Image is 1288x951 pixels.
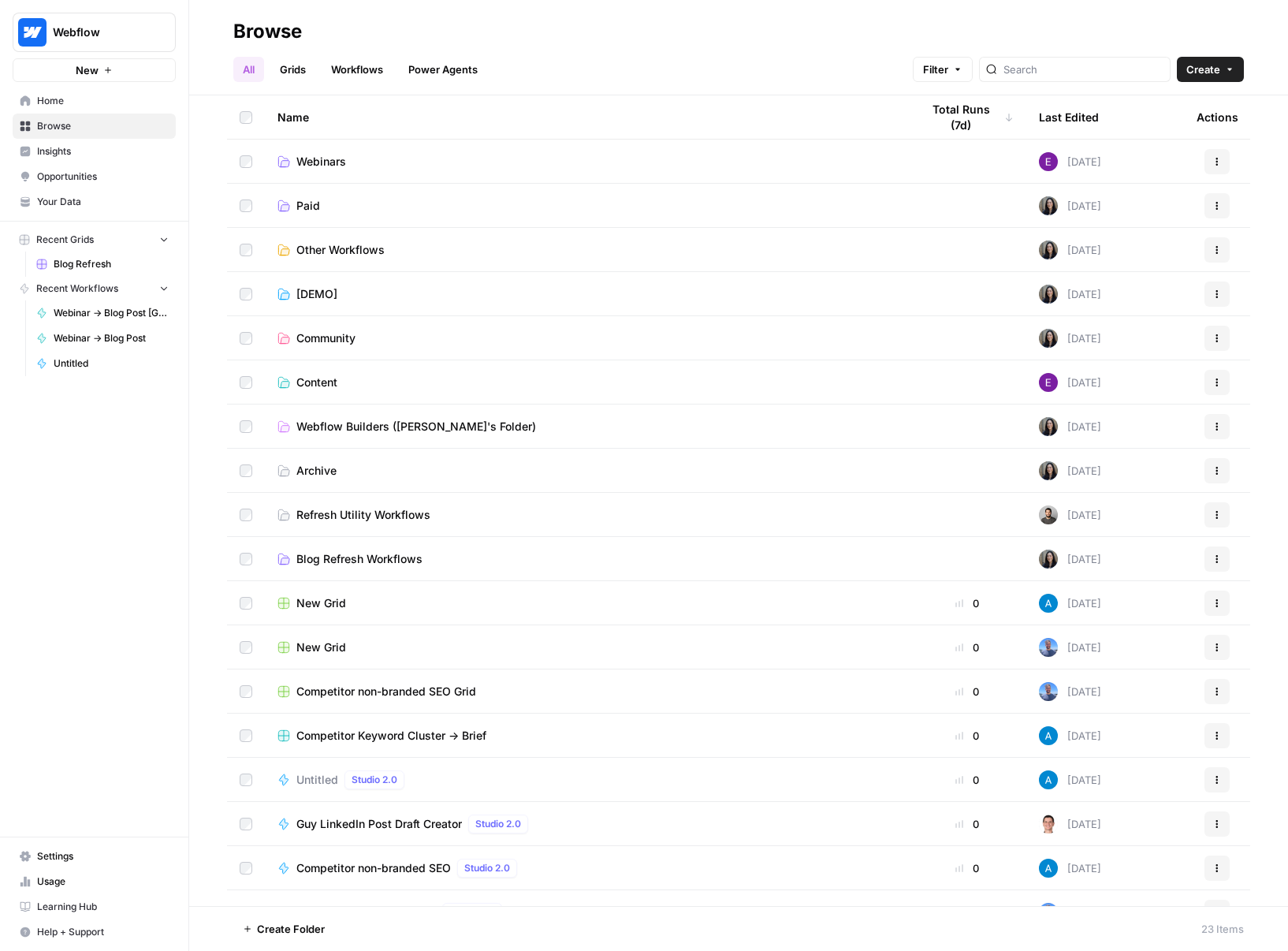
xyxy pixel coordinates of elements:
[921,772,1014,788] div: 0
[13,919,176,945] button: Help + Support
[13,277,176,300] button: Recent Workflows
[352,773,397,787] span: Studio 2.0
[1039,770,1101,789] div: [DATE]
[54,306,169,320] span: Webinar -> Blog Post [Grid Version]
[277,463,895,479] a: Archive
[1039,859,1058,878] img: o3cqybgnmipr355j8nz4zpq1mc6x
[54,356,169,371] span: Untitled
[1039,815,1101,834] div: [DATE]
[921,595,1014,611] div: 0
[1039,594,1101,613] div: [DATE]
[449,905,495,919] span: Studio 2.0
[37,119,169,133] span: Browse
[277,815,895,834] a: Guy LinkedIn Post Draft CreatorStudio 2.0
[923,62,948,77] span: Filter
[399,57,487,82] a: Power Agents
[296,154,346,170] span: Webinars
[1039,417,1101,436] div: [DATE]
[322,57,393,82] a: Workflows
[1039,770,1058,789] img: o3cqybgnmipr355j8nz4zpq1mc6x
[54,257,169,271] span: Blog Refresh
[37,195,169,209] span: Your Data
[233,916,334,942] button: Create Folder
[921,816,1014,832] div: 0
[277,286,895,302] a: [DEMO]
[1186,62,1220,77] span: Create
[296,551,423,567] span: Blog Refresh Workflows
[1039,550,1058,569] img: m6v5pme5aerzgxq12grlte2ge8nl
[13,189,176,214] a: Your Data
[277,507,895,523] a: Refresh Utility Workflows
[296,375,337,390] span: Content
[1039,329,1101,348] div: [DATE]
[921,95,1014,139] div: Total Runs (7d)
[1039,285,1101,304] div: [DATE]
[1039,461,1058,480] img: m6v5pme5aerzgxq12grlte2ge8nl
[296,684,476,699] span: Competitor non-branded SEO Grid
[13,58,176,82] button: New
[1003,62,1163,77] input: Search
[1039,241,1101,259] div: [DATE]
[13,139,176,164] a: Insights
[1039,373,1058,392] img: tb834r7wcu795hwbtepf06oxpmnl
[1177,57,1244,82] button: Create
[37,925,169,939] span: Help + Support
[296,419,536,434] span: Webflow Builders ([PERSON_NAME]'s Folder)
[13,869,176,894] a: Usage
[37,849,169,863] span: Settings
[296,507,430,523] span: Refresh Utility Workflows
[53,24,148,40] span: Webflow
[1039,329,1058,348] img: m6v5pme5aerzgxq12grlte2ge8nl
[296,330,356,346] span: Community
[296,728,486,744] span: Competitor Keyword Cluster -> Brief
[29,326,176,351] a: Webinar -> Blog Post
[277,903,895,922] a: Persona Keyword ClustersStudio 2.0
[13,844,176,869] a: Settings
[921,860,1014,876] div: 0
[1039,152,1101,171] div: [DATE]
[13,114,176,139] a: Browse
[913,57,973,82] button: Filter
[1039,505,1101,524] div: [DATE]
[277,375,895,390] a: Content
[296,640,346,655] span: New Grid
[1039,903,1101,922] div: [DATE]
[1039,505,1058,524] img: 16hj2zu27bdcdvv6x26f6v9ttfr9
[13,894,176,919] a: Learning Hub
[277,95,895,139] div: Name
[277,640,895,655] a: New Grid
[296,860,451,876] span: Competitor non-branded SEO
[1039,638,1058,657] img: 7bc35wype9rgbomcem5uxsgt1y12
[233,57,264,82] a: All
[1039,815,1058,834] img: 6qk22n3t0q8wsueizuvouuonwy8t
[921,904,1014,920] div: 0
[277,330,895,346] a: Community
[296,463,337,479] span: Archive
[257,921,325,937] span: Create Folder
[1039,638,1101,657] div: [DATE]
[296,816,462,832] span: Guy LinkedIn Post Draft Creator
[277,154,895,170] a: Webinars
[13,88,176,114] a: Home
[270,57,315,82] a: Grids
[37,875,169,889] span: Usage
[37,94,169,108] span: Home
[296,198,320,214] span: Paid
[1039,726,1058,745] img: o3cqybgnmipr355j8nz4zpq1mc6x
[464,861,510,875] span: Studio 2.0
[921,684,1014,699] div: 0
[296,242,385,258] span: Other Workflows
[18,18,47,47] img: Webflow Logo
[1039,373,1101,392] div: [DATE]
[296,772,338,788] span: Untitled
[29,300,176,326] a: Webinar -> Blog Post [Grid Version]
[13,164,176,189] a: Opportunities
[277,242,895,258] a: Other Workflows
[296,904,436,920] span: Persona Keyword Clusters
[296,595,346,611] span: New Grid
[277,859,895,878] a: Competitor non-branded SEOStudio 2.0
[1039,682,1058,701] img: 7bc35wype9rgbomcem5uxsgt1y12
[1039,859,1101,878] div: [DATE]
[1039,95,1099,139] div: Last Edited
[277,728,895,744] a: Competitor Keyword Cluster -> Brief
